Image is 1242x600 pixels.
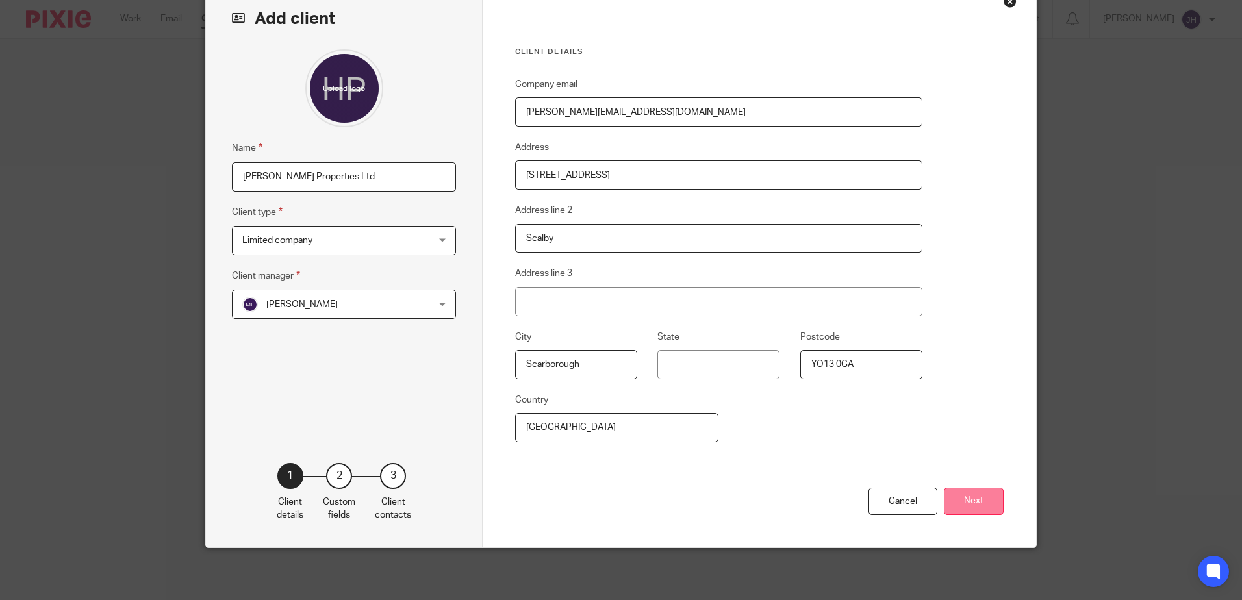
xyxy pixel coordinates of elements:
label: State [657,331,679,344]
div: Cancel [868,488,937,516]
span: [PERSON_NAME] [266,300,338,309]
p: Custom fields [323,495,355,522]
label: Address [515,141,549,154]
span: Limited company [242,236,312,245]
h3: Client details [515,47,922,57]
img: svg%3E [242,297,258,312]
label: Client manager [232,268,300,283]
label: Address line 3 [515,267,572,280]
div: 2 [326,463,352,489]
label: City [515,331,531,344]
label: Postcode [800,331,840,344]
h2: Add client [232,8,456,30]
div: 3 [380,463,406,489]
label: Company email [515,78,577,91]
div: 1 [277,463,303,489]
button: Next [944,488,1004,516]
label: Client type [232,205,283,219]
label: Country [515,394,548,406]
p: Client details [277,495,303,522]
label: Address line 2 [515,204,572,217]
p: Client contacts [375,495,411,522]
label: Name [232,140,262,155]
